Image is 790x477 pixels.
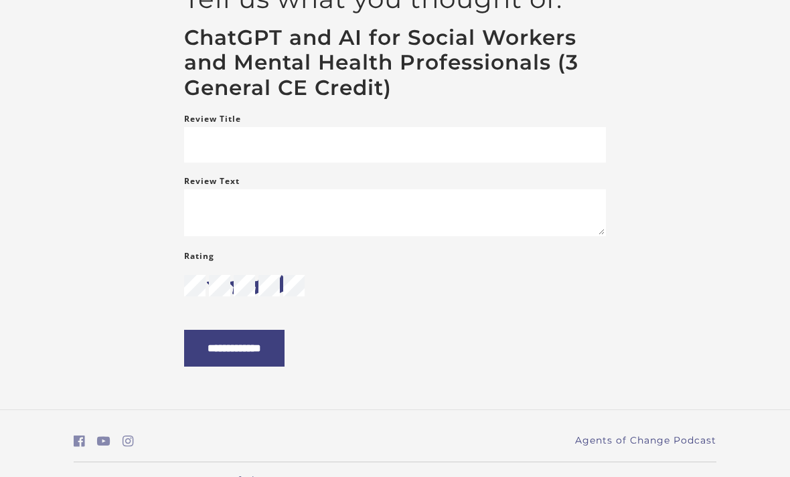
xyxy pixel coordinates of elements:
[184,250,214,262] span: Rating
[283,275,305,296] input: 5
[184,111,241,127] label: Review Title
[74,435,85,448] i: https://www.facebook.com/groups/aswbtestprep (Open in a new window)
[97,432,110,451] a: https://www.youtube.com/c/AgentsofChangeTestPrepbyMeaganMitchell (Open in a new window)
[184,173,240,189] label: Review Text
[272,275,293,296] i: star
[123,432,134,451] a: https://www.instagram.com/agentsofchangeprep/ (Open in a new window)
[184,25,605,101] h3: ChatGPT and AI for Social Workers and Mental Health Professionals (3 General CE Credit)
[575,434,716,448] a: Agents of Change Podcast
[234,275,255,296] input: 3
[97,435,110,448] i: https://www.youtube.com/c/AgentsofChangeTestPrepbyMeaganMitchell (Open in a new window)
[184,275,206,296] input: 1
[258,275,280,296] input: 4
[74,432,85,451] a: https://www.facebook.com/groups/aswbtestprep (Open in a new window)
[209,275,230,296] input: 2
[184,275,206,296] i: star
[207,275,228,296] i: star
[123,435,134,448] i: https://www.instagram.com/agentsofchangeprep/ (Open in a new window)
